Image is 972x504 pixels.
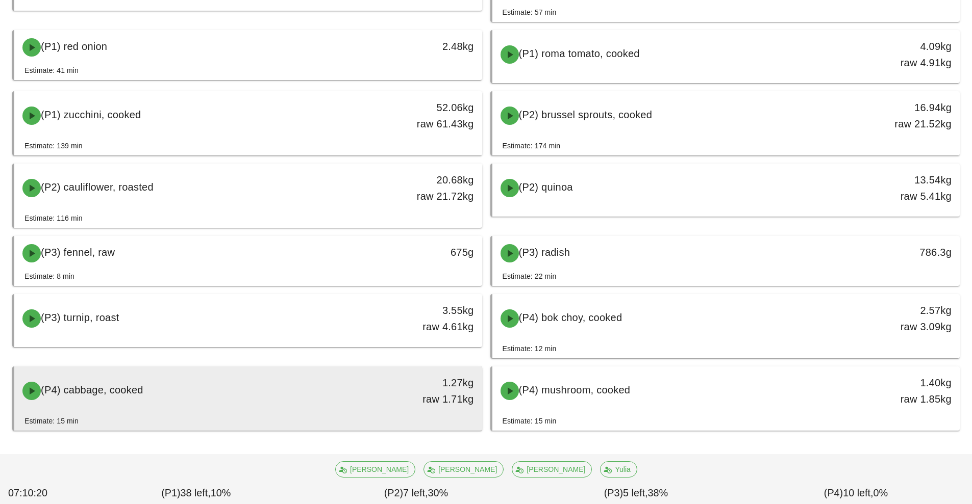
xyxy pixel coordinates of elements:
[41,312,119,323] span: (P3) turnip, roast
[503,140,561,151] div: Estimate: 174 min
[24,271,74,282] div: Estimate: 8 min
[24,65,79,76] div: Estimate: 41 min
[24,213,83,224] div: Estimate: 116 min
[848,302,952,335] div: 2.57kg raw 3.09kg
[342,462,409,477] span: [PERSON_NAME]
[503,271,557,282] div: Estimate: 22 min
[503,7,557,18] div: Estimate: 57 min
[370,244,473,260] div: 675g
[306,484,526,503] div: (P2) 30%
[526,484,746,503] div: (P3) 38%
[518,462,585,477] span: [PERSON_NAME]
[24,140,83,151] div: Estimate: 139 min
[519,48,640,59] span: (P1) roma tomato, cooked
[370,99,473,132] div: 52.06kg raw 61.43kg
[848,375,952,407] div: 1.40kg raw 1.85kg
[848,172,952,204] div: 13.54kg raw 5.41kg
[370,302,473,335] div: 3.55kg raw 4.61kg
[623,487,647,498] span: 5 left,
[41,384,143,395] span: (P4) cabbage, cooked
[503,343,557,354] div: Estimate: 12 min
[607,462,630,477] span: Yulia
[848,99,952,132] div: 16.94kg raw 21.52kg
[519,247,570,258] span: (P3) radish
[86,484,306,503] div: (P1) 10%
[746,484,966,503] div: (P4) 0%
[519,109,653,120] span: (P2) brussel sprouts, cooked
[848,38,952,71] div: 4.09kg raw 4.91kg
[6,484,86,503] div: 07:10:20
[370,375,473,407] div: 1.27kg raw 1.71kg
[41,181,154,193] span: (P2) cauliflower, roasted
[503,415,557,427] div: Estimate: 15 min
[848,244,952,260] div: 786.3g
[843,487,873,498] span: 10 left,
[370,38,473,55] div: 2.48kg
[403,487,428,498] span: 7 left,
[41,109,141,120] span: (P1) zucchini, cooked
[519,312,622,323] span: (P4) bok choy, cooked
[430,462,497,477] span: [PERSON_NAME]
[41,247,115,258] span: (P3) fennel, raw
[370,172,473,204] div: 20.68kg raw 21.72kg
[180,487,210,498] span: 38 left,
[41,41,107,52] span: (P1) red onion
[24,415,79,427] div: Estimate: 15 min
[519,181,573,193] span: (P2) quinoa
[519,384,631,395] span: (P4) mushroom, cooked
